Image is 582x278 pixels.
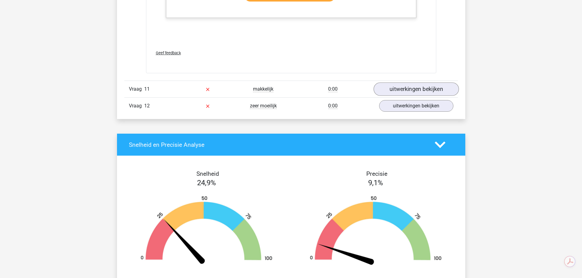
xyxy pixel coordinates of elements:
[144,86,150,92] span: 11
[298,170,456,177] h4: Precisie
[300,196,451,265] img: 9.368dbdf3dc12.png
[131,196,282,265] img: 25.15c012df9b23.png
[379,100,453,112] a: uitwerkingen bekijken
[197,179,216,187] span: 24,9%
[156,51,181,55] span: Geef feedback
[144,103,150,109] span: 12
[328,103,338,109] span: 0:00
[129,141,426,148] h4: Snelheid en Precisie Analyse
[368,179,383,187] span: 9,1%
[129,170,287,177] h4: Snelheid
[328,86,338,92] span: 0:00
[373,83,459,96] a: uitwerkingen bekijken
[253,86,273,92] span: makkelijk
[129,85,144,93] span: Vraag
[250,103,277,109] span: zeer moeilijk
[129,102,144,110] span: Vraag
